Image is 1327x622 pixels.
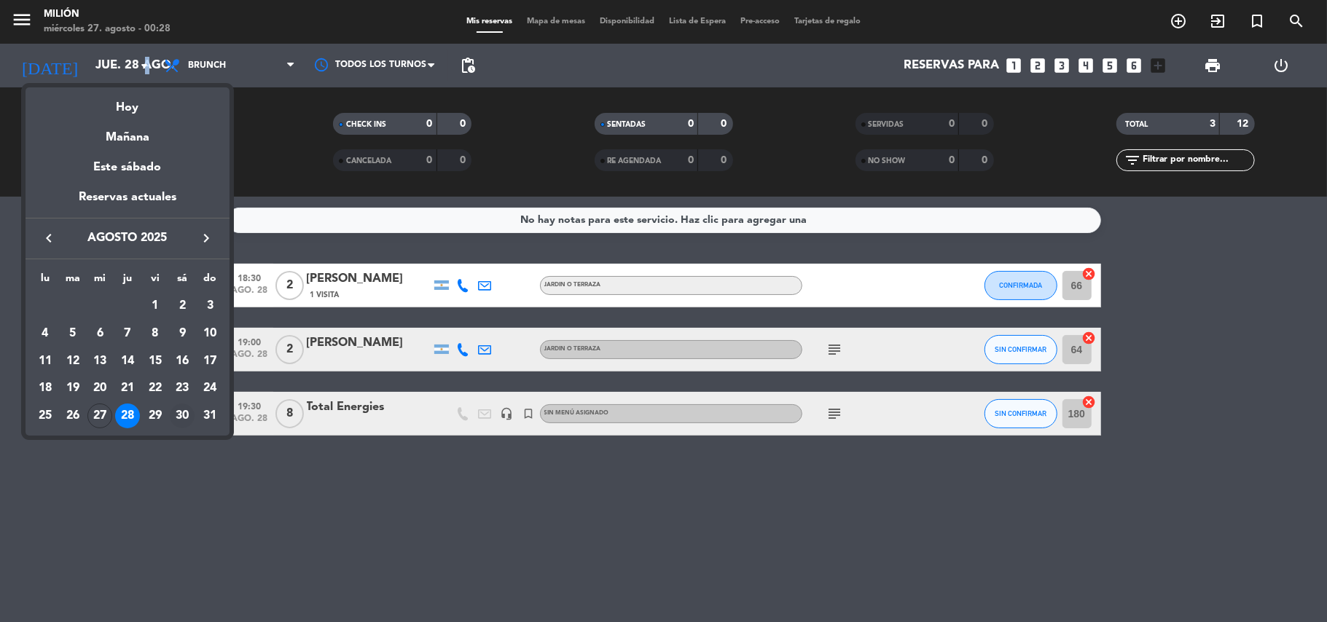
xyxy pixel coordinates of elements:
[59,347,87,375] td: 12 de agosto de 2025
[170,403,195,428] div: 30
[86,374,114,402] td: 20 de agosto de 2025
[33,403,58,428] div: 25
[33,321,58,346] div: 4
[87,376,112,401] div: 20
[141,402,169,430] td: 29 de agosto de 2025
[169,320,197,347] td: 9 de agosto de 2025
[141,270,169,293] th: viernes
[115,376,140,401] div: 21
[197,349,222,374] div: 17
[33,376,58,401] div: 18
[26,117,230,147] div: Mañana
[169,402,197,430] td: 30 de agosto de 2025
[141,347,169,375] td: 15 de agosto de 2025
[196,402,224,430] td: 31 de agosto de 2025
[143,294,168,318] div: 1
[115,321,140,346] div: 7
[31,402,59,430] td: 25 de agosto de 2025
[26,147,230,188] div: Este sábado
[86,402,114,430] td: 27 de agosto de 2025
[196,270,224,293] th: domingo
[197,403,222,428] div: 31
[86,320,114,347] td: 6 de agosto de 2025
[143,376,168,401] div: 22
[193,229,219,248] button: keyboard_arrow_right
[86,270,114,293] th: miércoles
[143,403,168,428] div: 29
[60,321,85,346] div: 5
[197,294,222,318] div: 3
[31,270,59,293] th: lunes
[31,374,59,402] td: 18 de agosto de 2025
[33,349,58,374] div: 11
[36,229,62,248] button: keyboard_arrow_left
[114,320,141,347] td: 7 de agosto de 2025
[31,320,59,347] td: 4 de agosto de 2025
[115,403,140,428] div: 28
[31,292,141,320] td: AGO.
[170,376,195,401] div: 23
[169,374,197,402] td: 23 de agosto de 2025
[115,349,140,374] div: 14
[87,321,112,346] div: 6
[114,402,141,430] td: 28 de agosto de 2025
[114,347,141,375] td: 14 de agosto de 2025
[170,321,195,346] div: 9
[143,321,168,346] div: 8
[197,229,215,247] i: keyboard_arrow_right
[26,188,230,218] div: Reservas actuales
[62,229,193,248] span: agosto 2025
[170,294,195,318] div: 2
[196,347,224,375] td: 17 de agosto de 2025
[169,347,197,375] td: 16 de agosto de 2025
[87,349,112,374] div: 13
[197,321,222,346] div: 10
[141,320,169,347] td: 8 de agosto de 2025
[86,347,114,375] td: 13 de agosto de 2025
[59,374,87,402] td: 19 de agosto de 2025
[60,376,85,401] div: 19
[59,270,87,293] th: martes
[59,320,87,347] td: 5 de agosto de 2025
[196,292,224,320] td: 3 de agosto de 2025
[170,349,195,374] div: 16
[60,403,85,428] div: 26
[114,374,141,402] td: 21 de agosto de 2025
[26,87,230,117] div: Hoy
[143,349,168,374] div: 15
[196,320,224,347] td: 10 de agosto de 2025
[40,229,58,247] i: keyboard_arrow_left
[114,270,141,293] th: jueves
[141,374,169,402] td: 22 de agosto de 2025
[169,292,197,320] td: 2 de agosto de 2025
[197,376,222,401] div: 24
[141,292,169,320] td: 1 de agosto de 2025
[196,374,224,402] td: 24 de agosto de 2025
[59,402,87,430] td: 26 de agosto de 2025
[31,347,59,375] td: 11 de agosto de 2025
[60,349,85,374] div: 12
[169,270,197,293] th: sábado
[87,403,112,428] div: 27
